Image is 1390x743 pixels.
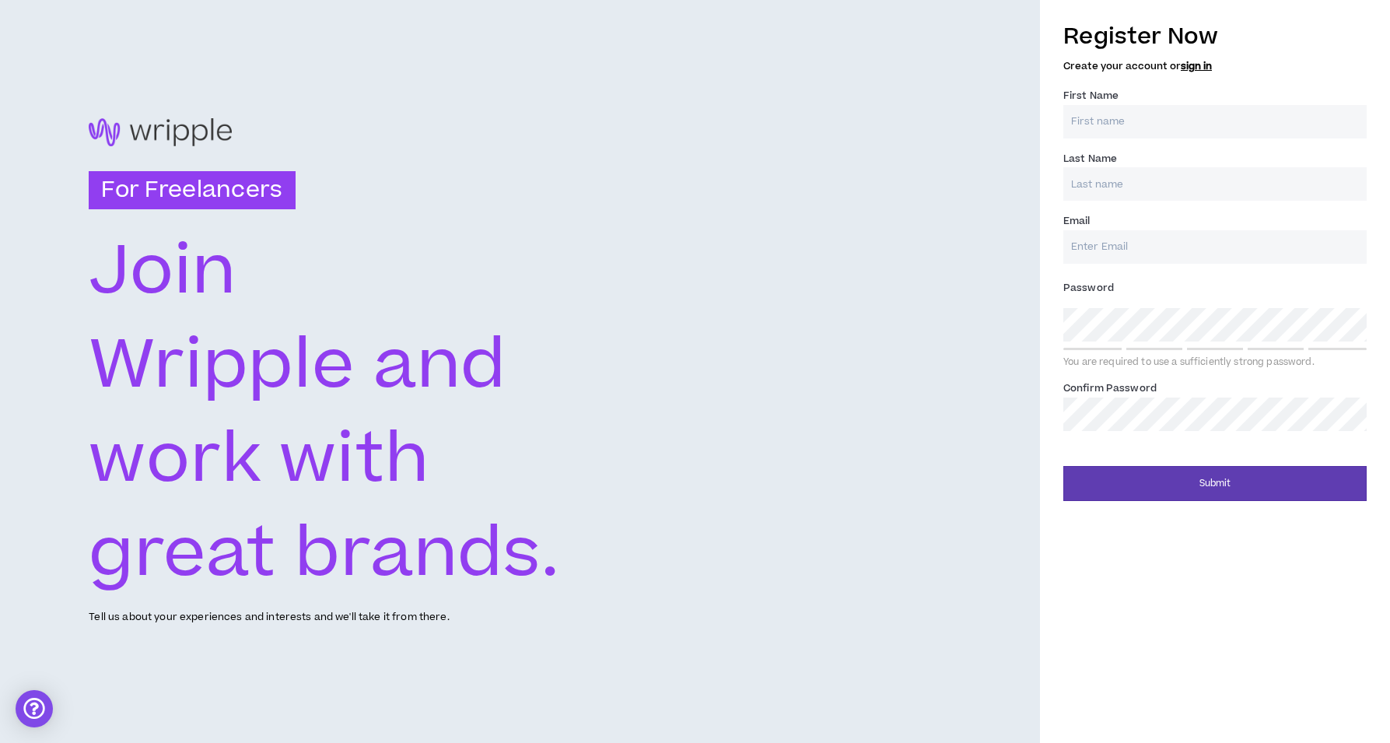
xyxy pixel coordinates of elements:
h3: For Freelancers [89,171,295,210]
div: You are required to use a sufficiently strong password. [1063,356,1367,369]
input: Enter Email [1063,230,1367,264]
a: sign in [1181,59,1212,73]
div: Open Intercom Messenger [16,690,53,727]
label: Last Name [1063,146,1117,171]
p: Tell us about your experiences and interests and we'll take it from there. [89,610,449,625]
text: Join [89,223,236,321]
h3: Register Now [1063,20,1367,53]
span: Password [1063,281,1114,295]
text: great brands. [89,505,559,603]
label: Email [1063,209,1091,233]
label: First Name [1063,83,1119,108]
text: Wripple and [89,317,506,415]
label: Confirm Password [1063,376,1157,401]
text: work with [89,411,429,509]
input: Last name [1063,167,1367,201]
h5: Create your account or [1063,61,1367,72]
input: First name [1063,105,1367,138]
button: Submit [1063,466,1367,501]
